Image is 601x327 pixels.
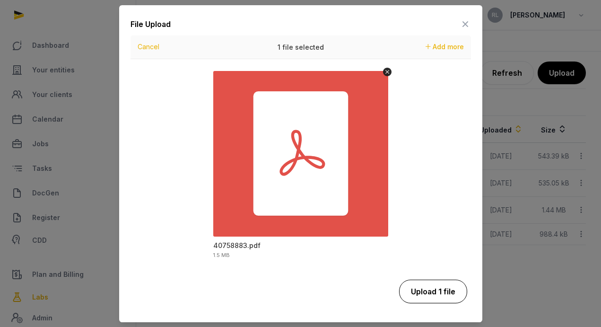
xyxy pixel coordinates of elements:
[399,280,467,303] button: Upload 1 file
[213,241,261,250] div: 40758883.pdf
[135,40,162,53] button: Cancel
[131,35,471,272] div: Uppy Dashboard
[383,68,392,76] button: Remove file
[433,43,464,51] span: Add more
[131,18,171,30] div: File Upload
[230,35,372,59] div: 1 file selected
[422,40,468,53] button: Add more files
[213,253,230,258] div: 1.5 MB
